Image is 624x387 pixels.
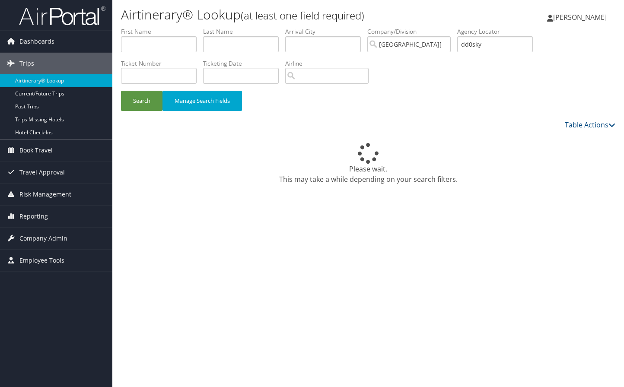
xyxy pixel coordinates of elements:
[121,59,203,68] label: Ticket Number
[19,140,53,161] span: Book Travel
[547,4,615,30] a: [PERSON_NAME]
[203,59,285,68] label: Ticketing Date
[19,206,48,227] span: Reporting
[121,27,203,36] label: First Name
[121,6,451,24] h1: Airtinerary® Lookup
[19,250,64,271] span: Employee Tools
[285,59,375,68] label: Airline
[553,13,607,22] span: [PERSON_NAME]
[19,31,54,52] span: Dashboards
[565,120,615,130] a: Table Actions
[457,27,539,36] label: Agency Locator
[121,91,162,111] button: Search
[367,27,457,36] label: Company/Division
[121,143,615,184] div: Please wait. This may take a while depending on your search filters.
[19,184,71,205] span: Risk Management
[241,8,364,22] small: (at least one field required)
[19,6,105,26] img: airportal-logo.png
[19,162,65,183] span: Travel Approval
[19,53,34,74] span: Trips
[162,91,242,111] button: Manage Search Fields
[19,228,67,249] span: Company Admin
[203,27,285,36] label: Last Name
[285,27,367,36] label: Arrival City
